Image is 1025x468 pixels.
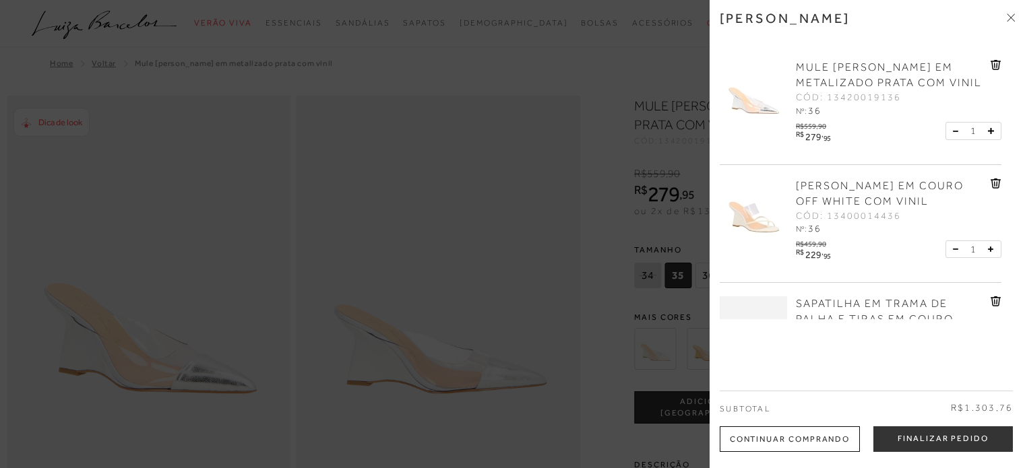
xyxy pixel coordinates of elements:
[796,60,987,91] a: MULE [PERSON_NAME] EM METALIZADO PRATA COM VINIL
[796,180,964,207] span: [PERSON_NAME] EM COURO OFF WHITE COM VINIL
[970,124,976,138] span: 1
[824,134,831,142] span: 95
[821,248,831,256] i: ,
[808,105,821,116] span: 36
[805,131,821,142] span: 279
[720,178,787,246] img: SANDÁLIA MULE ANABELA EM COURO OFF WHITE COM VINIL
[720,296,787,364] img: SAPATILHA EM TRAMA DE PALHA E TIRAS EM COURO PRETO
[796,131,803,138] i: R$
[824,252,831,260] span: 95
[720,404,770,413] span: Subtotal
[796,106,807,116] span: Nº:
[796,61,982,89] span: MULE [PERSON_NAME] EM METALIZADO PRATA COM VINIL
[951,401,1013,415] span: R$1.303,76
[720,10,850,26] h3: [PERSON_NAME]
[805,249,821,260] span: 229
[873,426,1013,452] button: Finalizar Pedido
[808,223,821,234] span: 36
[821,131,831,138] i: ,
[970,242,976,257] span: 1
[796,119,833,130] div: R$559,90
[796,91,901,104] span: CÓD: 13420019136
[796,178,987,209] a: [PERSON_NAME] EM COURO OFF WHITE COM VINIL
[720,426,860,452] div: Continuar Comprando
[796,298,954,341] span: SAPATILHA EM TRAMA DE PALHA E TIRAS EM COURO PRETO
[796,248,803,256] i: R$
[796,236,833,248] div: R$459,90
[796,209,901,223] span: CÓD: 13400014436
[796,224,807,234] span: Nº:
[720,60,787,127] img: MULE ANABELA EM METALIZADO PRATA COM VINIL
[796,296,987,343] a: SAPATILHA EM TRAMA DE PALHA E TIRAS EM COURO PRETO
